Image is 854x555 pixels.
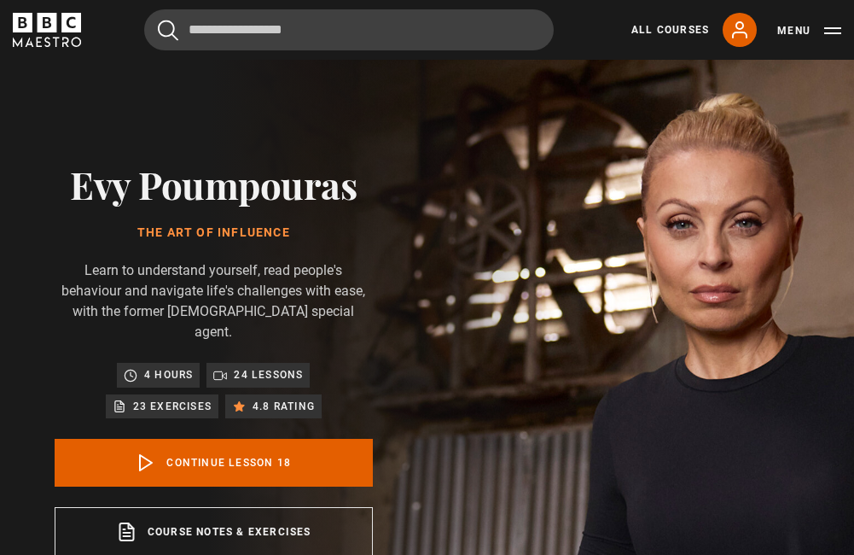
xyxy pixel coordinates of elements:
svg: BBC Maestro [13,13,81,47]
h1: The Art of Influence [55,226,373,240]
a: All Courses [631,22,709,38]
a: Continue lesson 18 [55,439,373,487]
button: Submit the search query [158,20,178,41]
p: 4.8 rating [253,398,315,415]
p: 4 hours [144,366,193,383]
input: Search [144,9,554,50]
p: Learn to understand yourself, read people's behaviour and navigate life's challenges with ease, w... [55,260,373,342]
p: 23 exercises [133,398,212,415]
p: 24 lessons [234,366,303,383]
button: Toggle navigation [777,22,841,39]
h2: Evy Poumpouras [55,162,373,206]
